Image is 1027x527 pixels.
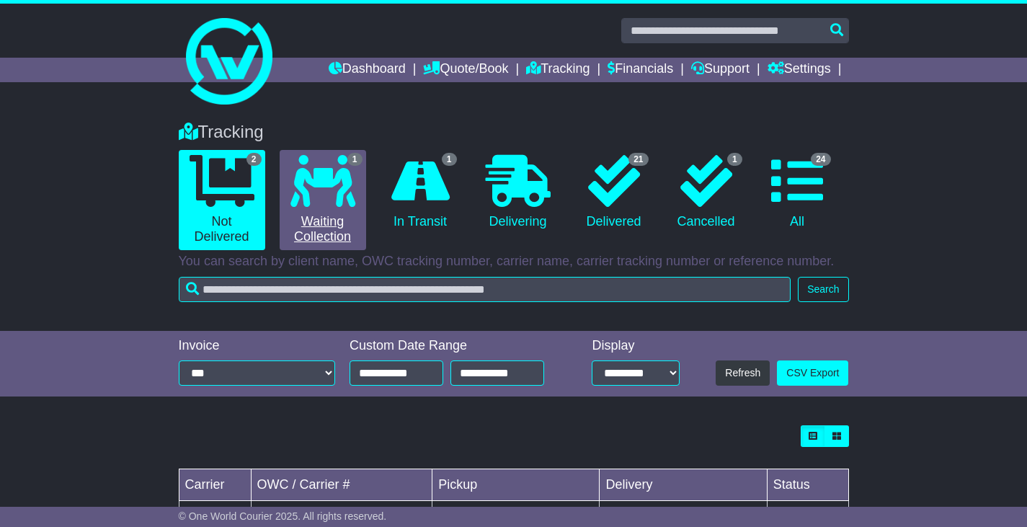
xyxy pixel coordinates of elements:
div: Display [592,338,680,354]
button: Search [798,277,848,302]
td: OWC / Carrier # [251,469,432,501]
td: Delivery [600,469,767,501]
a: Delivering [475,150,561,235]
p: You can search by client name, OWC tracking number, carrier name, carrier tracking number or refe... [179,254,849,270]
span: © One World Courier 2025. All rights reserved. [179,510,387,522]
span: 2 [246,153,262,166]
div: Tracking [172,122,856,143]
a: 1 In Transit [381,150,461,235]
td: Pickup [432,469,600,501]
span: 1 [347,153,363,166]
a: Support [691,58,750,82]
a: 1 Waiting Collection [280,150,366,250]
a: Financials [608,58,673,82]
a: 2 Not Delivered [179,150,265,250]
td: Status [767,469,848,501]
span: 1 [727,153,742,166]
a: 1 Cancelled [667,150,746,235]
a: Quote/Book [423,58,508,82]
span: 24 [811,153,830,166]
a: 24 All [760,150,835,235]
div: Custom Date Range [350,338,564,354]
td: Carrier [179,469,251,501]
button: Refresh [716,360,770,386]
a: CSV Export [777,360,848,386]
a: 21 Delivered [576,150,652,235]
span: 1 [442,153,457,166]
div: Invoice [179,338,336,354]
span: 21 [628,153,648,166]
a: Tracking [526,58,590,82]
a: Dashboard [329,58,406,82]
a: Settings [768,58,831,82]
